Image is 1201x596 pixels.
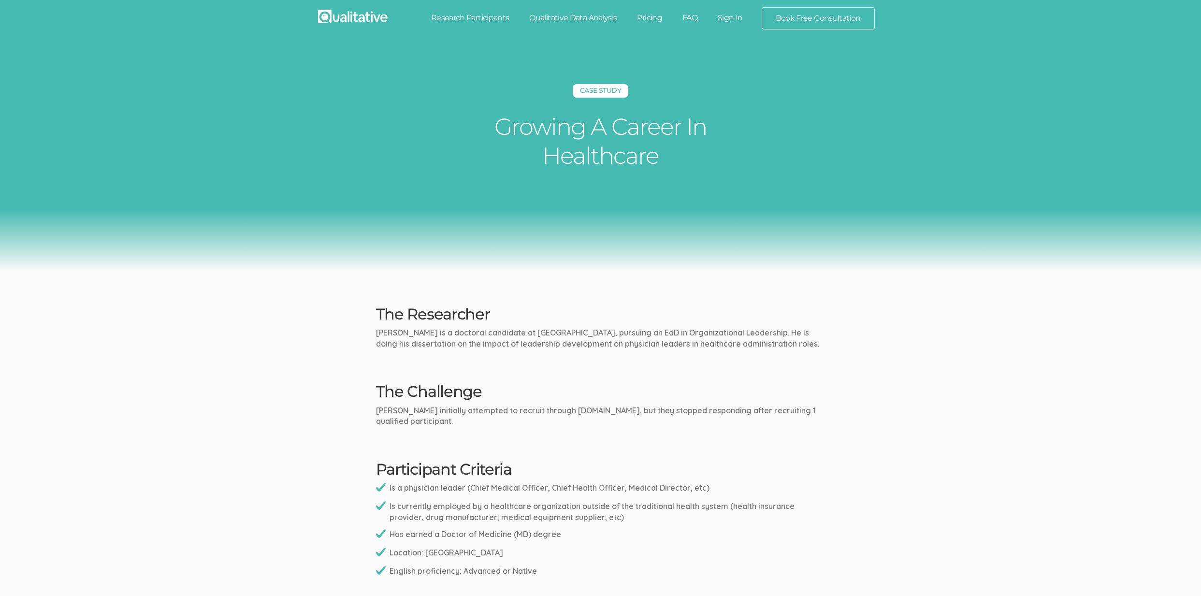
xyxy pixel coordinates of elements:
li: Is a physician leader (Chief Medical Officer, Chief Health Officer, Medical Director, etc) [376,482,825,495]
a: FAQ [672,7,708,29]
h1: Growing A Career In Healthcare [456,112,746,170]
h2: Participant Criteria [376,461,825,478]
a: Sign In [708,7,753,29]
a: Qualitative Data Analysis [519,7,627,29]
h5: Case Study [573,84,628,98]
h2: The Researcher [376,305,825,322]
img: Qualitative [318,10,388,23]
a: Book Free Consultation [762,8,874,29]
li: English proficiency: Advanced or Native [376,566,825,578]
li: Is currently employed by a healthcare organization outside of the traditional health system (heal... [376,501,825,523]
a: Research Participants [421,7,520,29]
a: Pricing [627,7,672,29]
li: Location: [GEOGRAPHIC_DATA] [376,547,825,560]
li: Has earned a Doctor of Medicine (MD) degree [376,529,825,541]
p: [PERSON_NAME] is a doctoral candidate at [GEOGRAPHIC_DATA], pursuing an EdD in Organizational Lea... [376,327,825,349]
p: [PERSON_NAME] initially attempted to recruit through [DOMAIN_NAME], but they stopped responding a... [376,405,825,427]
h2: The Challenge [376,383,825,400]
